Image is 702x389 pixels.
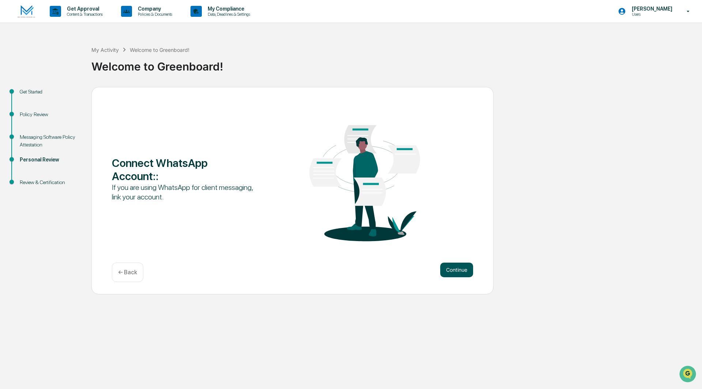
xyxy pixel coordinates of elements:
div: 🖐️ [7,93,13,99]
span: Attestations [60,92,91,99]
div: Messaging Software Policy Attestation [20,133,80,149]
p: Content & Transactions [61,12,106,17]
span: Data Lookup [15,106,46,113]
p: Users [626,12,676,17]
div: 🔎 [7,107,13,112]
button: Start new chat [124,58,133,67]
p: Company [132,6,176,12]
a: 🗄️Attestations [50,89,94,102]
div: 🗄️ [53,93,59,99]
a: Powered byPylon [52,123,88,129]
span: Pylon [73,124,88,129]
p: Get Approval [61,6,106,12]
img: 1746055101610-c473b297-6a78-478c-a979-82029cc54cd1 [7,56,20,69]
div: We're available if you need us! [25,63,93,69]
p: Data, Deadlines & Settings [202,12,254,17]
div: Get Started [20,88,80,96]
div: Policy Review [20,111,80,118]
p: How can we help? [7,15,133,27]
img: Connect WhatsApp Account: [292,103,437,253]
button: Continue [440,263,473,277]
div: Welcome to Greenboard! [91,54,698,73]
div: If you are using WhatsApp for client messaging, link your account. [112,183,256,202]
div: Personal Review [20,156,80,164]
div: Review & Certification [20,179,80,186]
p: Policies & Documents [132,12,176,17]
img: logo [18,5,35,18]
div: My Activity [91,47,119,53]
div: Welcome to Greenboard! [130,47,189,53]
p: [PERSON_NAME] [626,6,676,12]
p: ← Back [118,269,137,276]
div: Start new chat [25,56,120,63]
a: 🖐️Preclearance [4,89,50,102]
span: Preclearance [15,92,47,99]
p: My Compliance [202,6,254,12]
iframe: Open customer support [679,365,698,385]
div: Connect WhatsApp Account: : [112,156,256,183]
a: 🔎Data Lookup [4,103,49,116]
